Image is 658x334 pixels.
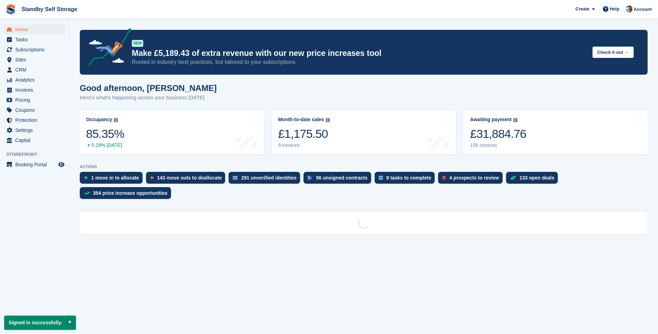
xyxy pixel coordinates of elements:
span: CRM [15,65,57,75]
a: menu [3,55,66,65]
span: Pricing [15,95,57,105]
span: Create [575,6,589,12]
div: 133 open deals [520,175,554,181]
a: Standby Self Storage [19,3,80,15]
div: £1,175.50 [278,127,330,141]
a: menu [3,135,66,145]
div: NEW [132,40,143,47]
a: menu [3,160,66,169]
a: menu [3,45,66,55]
a: menu [3,85,66,95]
p: Make £5,189.43 of extra revenue with our new price increases tool [132,48,587,58]
a: 9 tasks to complete [375,172,438,187]
span: Protection [15,115,57,125]
img: Michael Walker [626,6,633,12]
img: price_increase_opportunities-93ffe204e8149a01c8c9dc8f82e8f89637d9d84a8eef4429ea346261dce0b2c0.svg [84,192,89,195]
a: 354 price increase opportunities [80,187,174,202]
p: Signed in successfully. [4,316,76,330]
span: Help [610,6,619,12]
span: Capital [15,135,57,145]
a: menu [3,105,66,115]
div: 143 move outs to deallocate [157,175,222,181]
div: 156 invoices [470,142,526,148]
span: Invoices [15,85,57,95]
div: £31,884.76 [470,127,526,141]
img: move_outs_to_deallocate_icon-f764333ba52eb49d3ac5e1228854f67142a1ed5810a6f6cc68b1a99e826820c5.svg [150,176,154,180]
div: Occupancy [86,117,112,123]
p: ACTIONS [80,165,648,169]
span: Booking Portal [15,160,57,169]
span: Subscriptions [15,45,57,55]
img: icon-info-grey-7440780725fd019a000dd9b08b2336e03edf1995a4989e88bcd33f0948082b44.svg [326,118,330,122]
div: 291 unverified identities [241,175,297,181]
a: Preview store [57,160,66,169]
a: 4 prospects to review [438,172,506,187]
a: 143 move outs to deallocate [146,172,229,187]
span: Settings [15,125,57,135]
a: menu [3,75,66,85]
div: 85.35% [86,127,124,141]
a: menu [3,95,66,105]
div: 4 prospects to review [449,175,499,181]
div: Awaiting payment [470,117,512,123]
div: Month-to-date sales [278,117,324,123]
img: stora-icon-8386f47178a22dfd0bd8f6a31ec36ba5ce8667c1dd55bd0f319d3a0aa187defe.svg [6,4,16,15]
span: Account [634,6,652,13]
span: Tasks [15,35,57,44]
img: verify_identity-adf6edd0f0f0b5bbfe63781bf79b02c33cf7c696d77639b501bdc392416b5a36.svg [233,176,238,180]
p: Here's what's happening across your business [DATE] [80,94,217,102]
span: Analytics [15,75,57,85]
div: 0.29% [DATE] [86,142,124,148]
div: 354 price increase opportunities [93,190,168,196]
div: 56 unsigned contracts [316,175,368,181]
img: icon-info-grey-7440780725fd019a000dd9b08b2336e03edf1995a4989e88bcd33f0948082b44.svg [114,118,118,122]
div: 9 invoices [278,142,330,148]
h1: Good afternoon, [PERSON_NAME] [80,83,217,93]
a: menu [3,25,66,34]
span: Home [15,25,57,34]
span: Coupons [15,105,57,115]
img: deal-1b604bf984904fb50ccaf53a9ad4b4a5d6e5aea283cecdc64d6e3604feb123c2.svg [510,175,516,180]
a: menu [3,65,66,75]
span: Sites [15,55,57,65]
img: price-adjustments-announcement-icon-8257ccfd72463d97f412b2fc003d46551f7dbcb40ab6d574587a9cd5c0d94... [83,28,131,68]
span: Storefront [6,151,69,158]
a: 1 move in to allocate [80,172,146,187]
a: Occupancy 85.35% 0.29% [DATE] [79,110,264,155]
img: contract_signature_icon-13c848040528278c33f63329250d36e43548de30e8caae1d1a13099fd9432cc5.svg [308,176,313,180]
a: 133 open deals [506,172,561,187]
a: 291 unverified identities [229,172,304,187]
a: 56 unsigned contracts [304,172,375,187]
img: move_ins_to_allocate_icon-fdf77a2bb77ea45bf5b3d319d69a93e2d87916cf1d5bf7949dd705db3b84f3ca.svg [84,176,88,180]
div: 9 tasks to complete [386,175,431,181]
img: prospect-51fa495bee0391a8d652442698ab0144808aea92771e9ea1ae160a38d050c398.svg [442,176,446,180]
a: Month-to-date sales £1,175.50 9 invoices [271,110,456,155]
img: task-75834270c22a3079a89374b754ae025e5fb1db73e45f91037f5363f120a921f8.svg [379,176,383,180]
p: Rooted in industry best practices, but tailored to your subscriptions. [132,58,587,66]
div: 1 move in to allocate [91,175,139,181]
img: icon-info-grey-7440780725fd019a000dd9b08b2336e03edf1995a4989e88bcd33f0948082b44.svg [513,118,518,122]
button: Check it out → [592,47,634,58]
a: menu [3,115,66,125]
a: Awaiting payment £31,884.76 156 invoices [463,110,648,155]
a: menu [3,125,66,135]
a: menu [3,35,66,44]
